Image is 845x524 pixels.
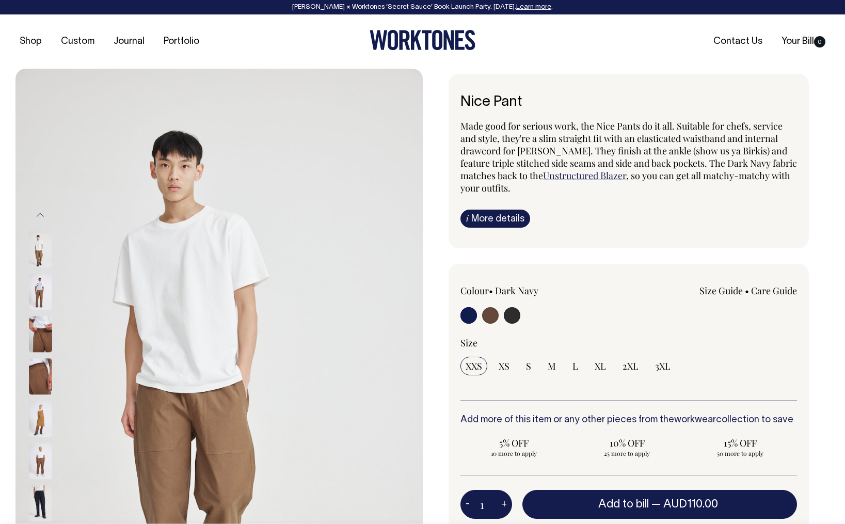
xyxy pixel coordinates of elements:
[699,284,743,297] a: Size Guide
[745,284,749,297] span: •
[466,449,562,457] span: 10 more to apply
[460,434,567,461] input: 5% OFF 10 more to apply
[460,357,487,375] input: XXS
[496,494,512,515] button: +
[579,449,675,457] span: 25 more to apply
[493,357,515,375] input: XS
[160,33,203,50] a: Portfolio
[589,357,611,375] input: XL
[777,33,830,50] a: Your Bill0
[29,231,52,267] img: chocolate
[814,36,825,47] span: 0
[460,169,790,194] span: , so you can get all matchy-matchy with your outfits.
[692,437,788,449] span: 15% OFF
[489,284,493,297] span: •
[57,33,99,50] a: Custom
[567,357,583,375] input: L
[543,169,626,182] a: Unstructured Blazer
[692,449,788,457] span: 50 more to apply
[466,437,562,449] span: 5% OFF
[687,434,793,461] input: 15% OFF 50 more to apply
[29,443,52,479] img: chocolate
[650,357,676,375] input: 3XL
[579,437,675,449] span: 10% OFF
[709,33,767,50] a: Contact Us
[617,357,644,375] input: 2XL
[460,210,530,228] a: iMore details
[29,485,52,521] img: dark-navy
[460,494,475,515] button: -
[460,337,798,349] div: Size
[573,434,680,461] input: 10% OFF 25 more to apply
[521,357,536,375] input: S
[466,213,469,224] span: i
[674,416,716,424] a: workwear
[651,499,721,510] span: —
[623,360,639,372] span: 2XL
[516,4,551,10] a: Learn more
[460,415,798,425] h6: Add more of this item or any other pieces from the collection to save
[543,357,561,375] input: M
[548,360,556,372] span: M
[460,284,595,297] div: Colour
[526,360,531,372] span: S
[522,490,798,519] button: Add to bill —AUD110.00
[10,4,835,11] div: [PERSON_NAME] × Worktones ‘Secret Sauce’ Book Launch Party, [DATE]. .
[595,360,606,372] span: XL
[663,499,718,510] span: AUD110.00
[15,33,46,50] a: Shop
[751,284,797,297] a: Care Guide
[499,360,509,372] span: XS
[655,360,671,372] span: 3XL
[572,360,578,372] span: L
[109,33,149,50] a: Journal
[460,120,797,182] span: Made good for serious work, the Nice Pants do it all. Suitable for chefs, service and style, they...
[29,358,52,394] img: chocolate
[33,203,48,227] button: Previous
[598,499,649,510] span: Add to bill
[29,316,52,352] img: chocolate
[495,284,538,297] label: Dark Navy
[29,274,52,310] img: chocolate
[466,360,482,372] span: XXS
[29,401,52,437] img: chocolate
[460,94,798,110] h6: Nice Pant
